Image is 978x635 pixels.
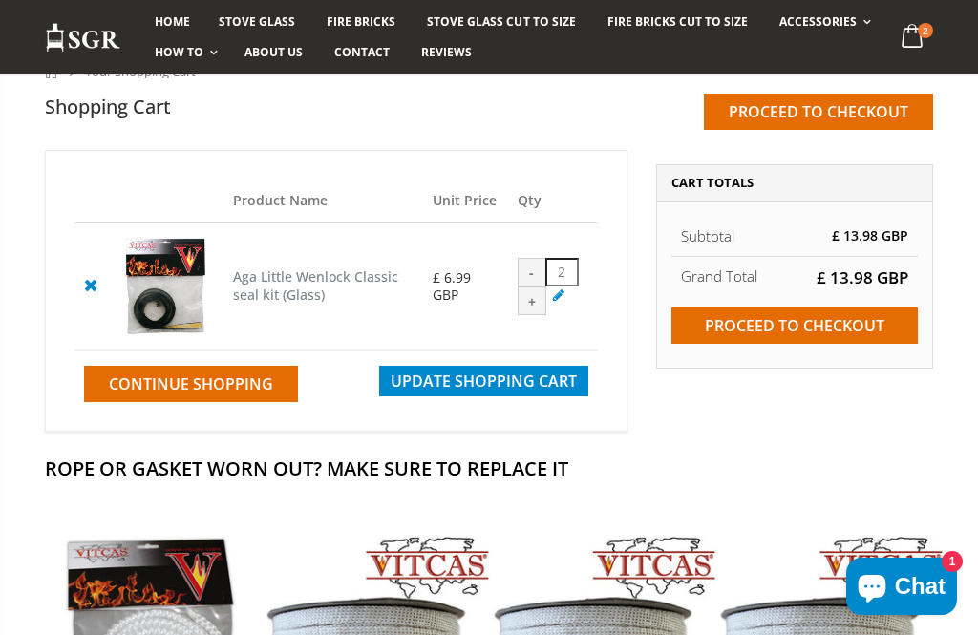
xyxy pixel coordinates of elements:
a: Home [140,7,204,37]
a: 2 [894,19,933,56]
span: £ 13.98 GBP [817,266,908,288]
input: Proceed to checkout [704,94,933,130]
a: How To [140,37,227,68]
div: - [518,258,546,286]
h2: Rope Or Gasket Worn Out? Make Sure To Replace It [45,455,933,481]
span: Fire Bricks [327,13,395,30]
inbox-online-store-chat: Shopify online store chat [840,558,963,620]
img: Stove Glass Replacement [45,22,121,53]
span: Update Shopping Cart [391,370,577,392]
span: £ 13.98 GBP [832,226,908,244]
a: Fire Bricks [312,7,410,37]
a: Reviews [407,37,486,68]
span: Fire Bricks Cut To Size [607,13,748,30]
a: Fire Bricks Cut To Size [593,7,762,37]
h1: Shopping Cart [45,94,171,119]
span: Accessories [779,13,857,30]
span: Reviews [421,44,472,60]
span: Home [155,13,190,30]
strong: Grand Total [681,266,757,286]
span: £ 6.99 GBP [433,268,471,304]
span: Continue Shopping [109,373,273,394]
a: Continue Shopping [84,366,298,402]
th: Product Name [223,180,422,222]
div: + [518,286,546,315]
th: Qty [508,180,598,222]
a: Accessories [765,7,881,37]
input: Proceed to checkout [671,307,918,344]
a: Aga Little Wenlock Classic seal kit (Glass) [233,267,398,304]
a: About us [230,37,317,68]
span: About us [244,44,303,60]
a: Stove Glass Cut To Size [413,7,589,37]
th: Unit Price [423,180,508,222]
span: Cart Totals [671,174,754,191]
button: Update Shopping Cart [379,366,588,396]
span: Stove Glass [219,13,295,30]
span: How To [155,44,203,60]
span: Stove Glass Cut To Size [427,13,575,30]
span: Contact [334,44,390,60]
img: Aga Little Wenlock Classic seal kit (Glass) [117,238,214,335]
a: Contact [320,37,404,68]
span: 2 [918,23,933,38]
a: Stove Glass [204,7,309,37]
span: Subtotal [681,226,734,245]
